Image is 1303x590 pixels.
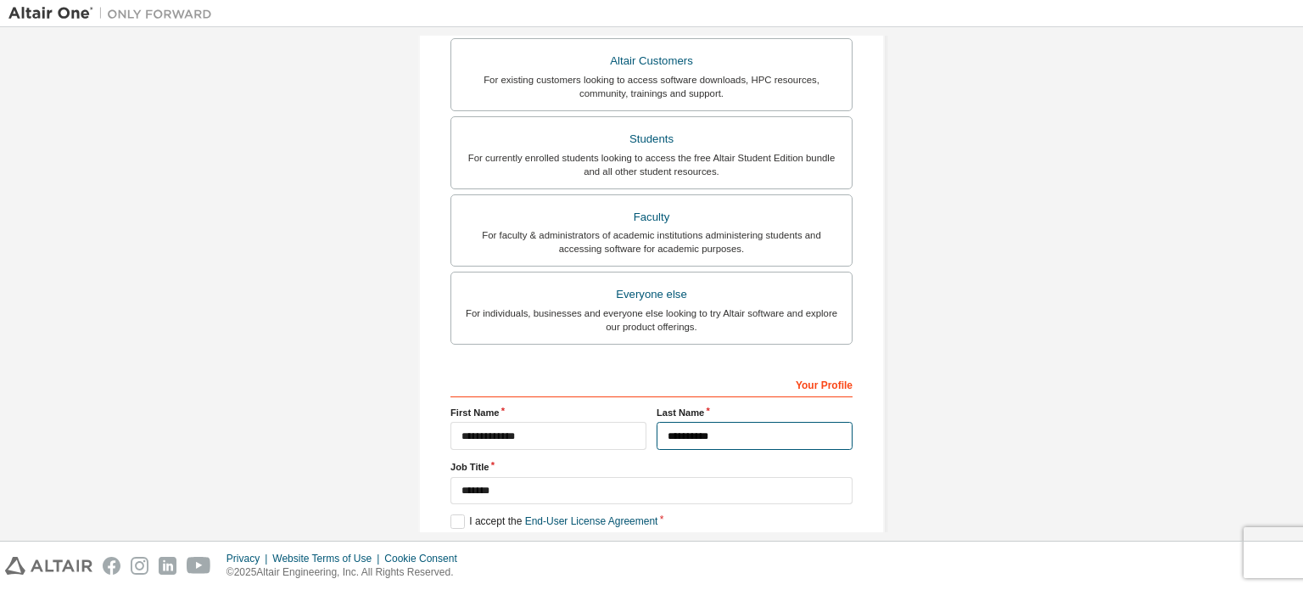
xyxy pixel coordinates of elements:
[461,228,842,256] div: For faculty & administrators of academic institutions administering students and accessing softwa...
[461,205,842,229] div: Faculty
[450,370,853,397] div: Your Profile
[131,557,148,575] img: instagram.svg
[461,151,842,178] div: For currently enrolled students looking to access the free Altair Student Edition bundle and all ...
[5,557,92,575] img: altair_logo.svg
[461,306,842,334] div: For individuals, businesses and everyone else looking to try Altair software and explore our prod...
[461,49,842,73] div: Altair Customers
[450,406,646,419] label: First Name
[8,5,221,22] img: Altair One
[384,552,467,565] div: Cookie Consent
[461,283,842,306] div: Everyone else
[657,406,853,419] label: Last Name
[103,557,120,575] img: facebook.svg
[450,514,657,529] label: I accept the
[226,552,272,565] div: Privacy
[226,565,467,580] p: © 2025 Altair Engineering, Inc. All Rights Reserved.
[159,557,176,575] img: linkedin.svg
[525,515,658,527] a: End-User License Agreement
[461,73,842,100] div: For existing customers looking to access software downloads, HPC resources, community, trainings ...
[272,552,384,565] div: Website Terms of Use
[187,557,211,575] img: youtube.svg
[450,460,853,474] label: Job Title
[461,127,842,151] div: Students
